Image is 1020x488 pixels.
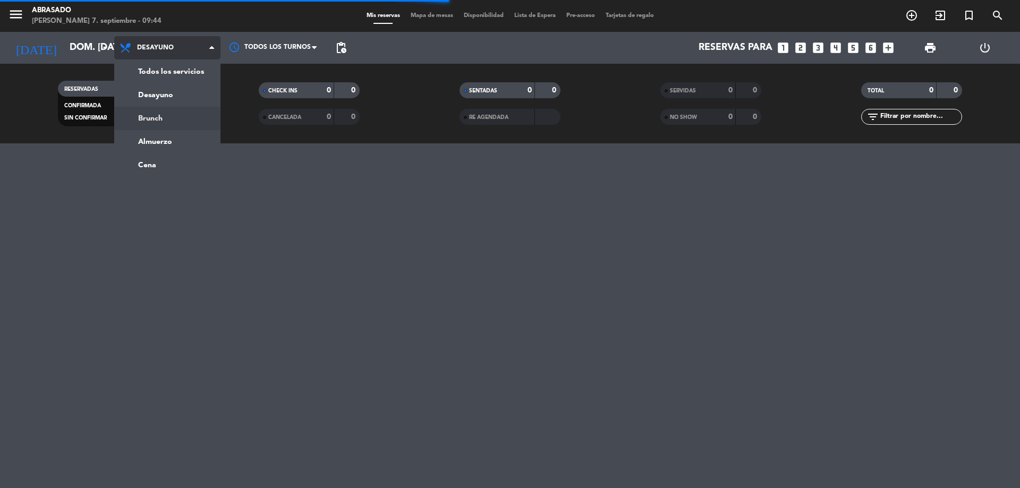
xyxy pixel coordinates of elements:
i: looks_two [794,41,807,55]
a: Desayuno [115,83,220,107]
i: looks_4 [829,41,843,55]
span: CANCELADA [268,115,301,120]
strong: 0 [351,113,358,121]
span: TOTAL [868,88,884,93]
a: Brunch [115,107,220,130]
i: power_settings_new [979,41,991,54]
i: search [991,9,1004,22]
span: SENTADAS [469,88,497,93]
span: Mis reservas [361,13,405,19]
span: SERVIDAS [670,88,696,93]
span: Lista de Espera [509,13,561,19]
span: Tarjetas de regalo [600,13,659,19]
i: exit_to_app [934,9,947,22]
strong: 0 [954,87,960,94]
div: [PERSON_NAME] 7. septiembre - 09:44 [32,16,161,27]
span: NO SHOW [670,115,697,120]
span: Disponibilidad [458,13,509,19]
a: Cena [115,153,220,177]
strong: 0 [552,87,558,94]
span: Pre-acceso [561,13,600,19]
i: looks_5 [846,41,860,55]
span: RE AGENDADA [469,115,508,120]
strong: 0 [327,87,331,94]
span: CONFIRMADA [64,103,101,108]
strong: 0 [528,87,532,94]
strong: 0 [753,87,759,94]
span: pending_actions [335,41,347,54]
i: turned_in_not [963,9,975,22]
span: RESERVADAS [64,87,98,92]
strong: 0 [753,113,759,121]
strong: 0 [728,87,733,94]
strong: 0 [929,87,933,94]
span: Reservas para [699,42,772,53]
span: Mapa de mesas [405,13,458,19]
strong: 0 [351,87,358,94]
span: SIN CONFIRMAR [64,115,107,121]
i: looks_one [776,41,790,55]
i: looks_3 [811,41,825,55]
div: Abrasado [32,5,161,16]
i: add_box [881,41,895,55]
i: menu [8,6,24,22]
a: Todos los servicios [115,60,220,83]
input: Filtrar por nombre... [879,111,962,123]
strong: 0 [728,113,733,121]
span: Desayuno [137,44,174,52]
a: Almuerzo [115,130,220,153]
span: CHECK INS [268,88,297,93]
i: looks_6 [864,41,878,55]
i: add_circle_outline [905,9,918,22]
button: menu [8,6,24,26]
div: LOG OUT [957,32,1012,64]
strong: 0 [327,113,331,121]
i: filter_list [866,110,879,123]
i: [DATE] [8,36,64,59]
span: print [924,41,937,54]
i: arrow_drop_down [99,41,112,54]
